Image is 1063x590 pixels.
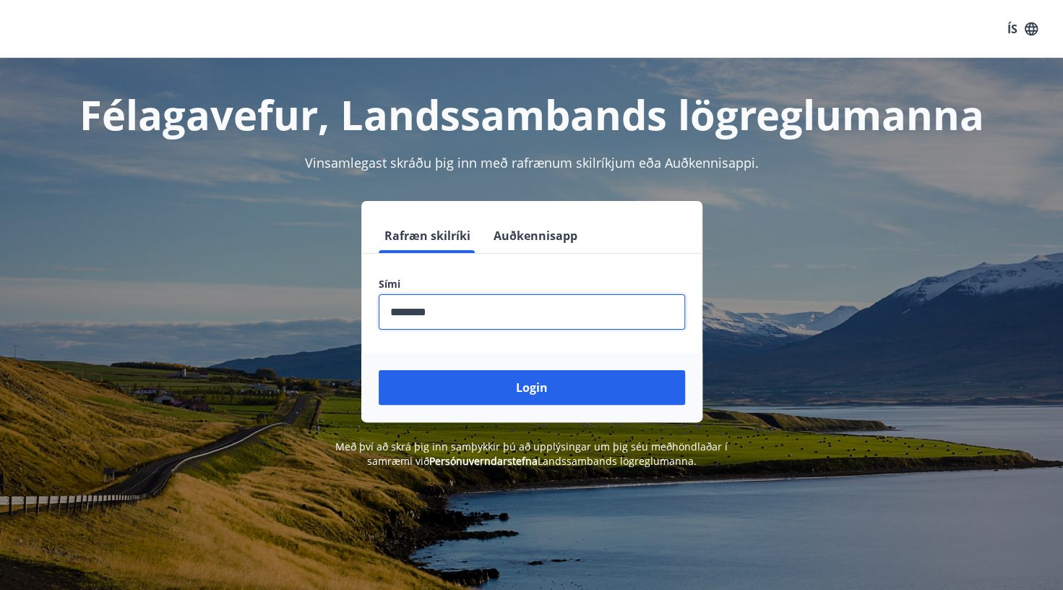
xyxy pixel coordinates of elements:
[429,454,538,468] a: Persónuverndarstefna
[335,440,728,468] span: Með því að skrá þig inn samþykkir þú að upplýsingar um þig séu meðhöndlaðar í samræmi við Landssa...
[29,87,1035,142] h1: Félagavefur, Landssambands lögreglumanna
[305,154,759,171] span: Vinsamlegast skráðu þig inn með rafrænum skilríkjum eða Auðkennisappi.
[379,370,685,405] button: Login
[488,218,583,253] button: Auðkennisapp
[999,16,1046,42] button: ÍS
[379,277,685,291] label: Sími
[379,218,476,253] button: Rafræn skilríki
